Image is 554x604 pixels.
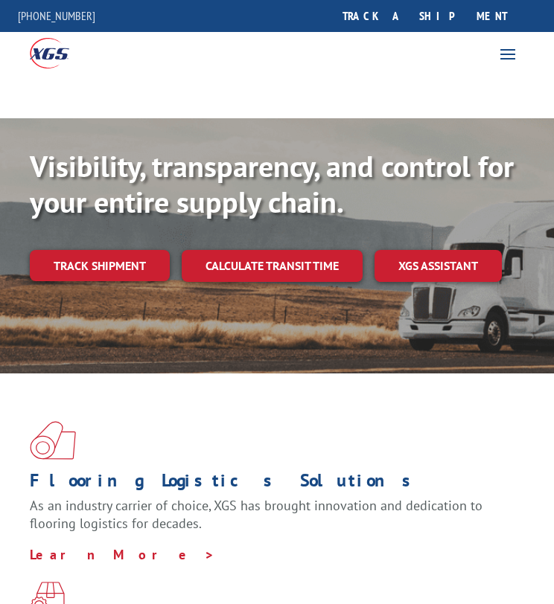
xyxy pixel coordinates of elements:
a: [PHONE_NUMBER] [18,8,95,23]
a: Track shipment [30,250,170,281]
a: Calculate transit time [182,250,363,282]
a: XGS ASSISTANT [375,250,502,282]
span: As an industry carrier of choice, XGS has brought innovation and dedication to flooring logistics... [30,497,483,532]
h1: Flooring Logistics Solutions [30,472,513,497]
a: Learn More > [30,546,215,563]
img: xgs-icon-total-supply-chain-intelligence-red [30,421,76,460]
b: Visibility, transparency, and control for your entire supply chain. [30,147,514,221]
